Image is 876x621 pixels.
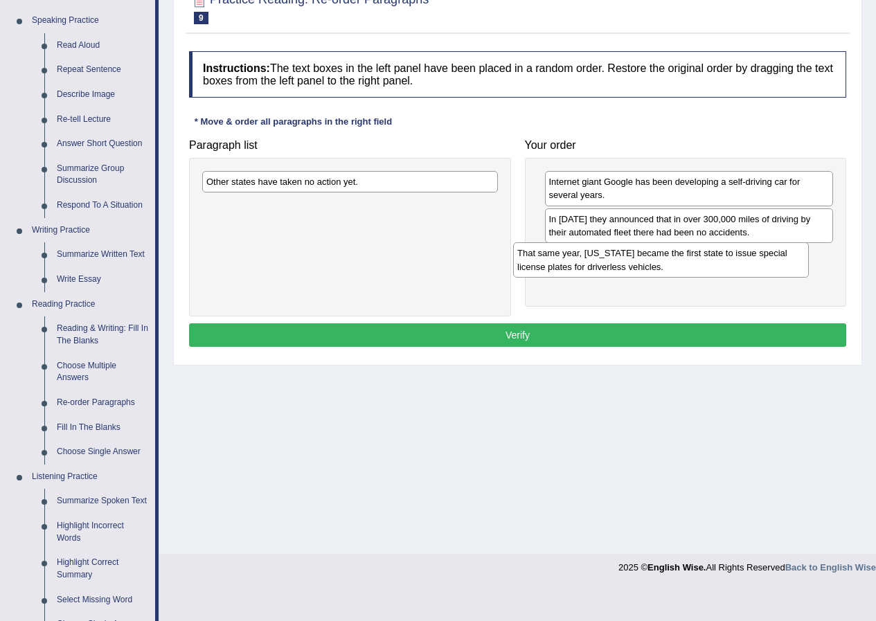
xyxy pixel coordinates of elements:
a: Reading Practice [26,292,155,317]
div: Internet giant Google has been developing a self-driving car for several years. [545,171,834,206]
a: Highlight Correct Summary [51,550,155,587]
div: 2025 © All Rights Reserved [618,554,876,574]
a: Respond To A Situation [51,193,155,218]
a: Summarize Spoken Text [51,489,155,514]
div: That same year, [US_STATE] became the first state to issue special license plates for driverless ... [513,242,809,277]
strong: English Wise. [647,562,706,573]
a: Answer Short Question [51,132,155,156]
a: Summarize Written Text [51,242,155,267]
a: Fill In The Blanks [51,415,155,440]
a: Describe Image [51,82,155,107]
a: Highlight Incorrect Words [51,514,155,550]
a: Write Essay [51,267,155,292]
div: * Move & order all paragraphs in the right field [189,115,397,128]
div: Other states have taken no action yet. [202,171,498,192]
a: Repeat Sentence [51,57,155,82]
a: Reading & Writing: Fill In The Blanks [51,316,155,353]
a: Re-order Paragraphs [51,390,155,415]
button: Verify [189,323,846,347]
h4: The text boxes in the left panel have been placed in a random order. Restore the original order b... [189,51,846,98]
a: Read Aloud [51,33,155,58]
a: Summarize Group Discussion [51,156,155,193]
a: Back to English Wise [785,562,876,573]
a: Choose Multiple Answers [51,354,155,390]
a: Speaking Practice [26,8,155,33]
span: 9 [194,12,208,24]
h4: Paragraph list [189,139,511,152]
a: Re-tell Lecture [51,107,155,132]
div: In [DATE] they announced that in over 300,000 miles of driving by their automated fleet there had... [545,208,834,243]
a: Listening Practice [26,465,155,489]
a: Writing Practice [26,218,155,243]
h4: Your order [525,139,847,152]
b: Instructions: [203,62,270,74]
a: Select Missing Word [51,588,155,613]
a: Choose Single Answer [51,440,155,465]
